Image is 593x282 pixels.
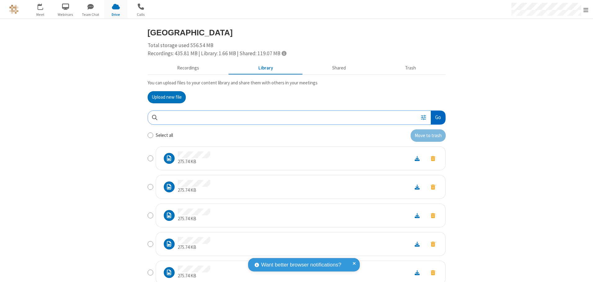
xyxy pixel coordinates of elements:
[104,12,127,17] span: Drive
[431,111,445,125] button: Go
[156,132,173,139] label: Select all
[178,187,210,194] p: 275.74 KB
[148,91,186,104] button: Upload new file
[79,12,102,17] span: Team Chat
[9,5,19,14] img: QA Selenium DO NOT DELETE OR CHANGE
[425,154,441,163] button: Move to trash
[54,12,77,17] span: Webinars
[148,79,446,87] p: You can upload files to your content library and share them with others in your meetings
[148,50,446,58] div: Recordings: 435.81 MB | Library: 1.66 MB | Shared: 119.07 MB
[409,269,425,276] a: Download file
[261,261,341,269] span: Want better browser notifications?
[148,28,446,37] h3: [GEOGRAPHIC_DATA]
[409,212,425,219] a: Download file
[425,240,441,248] button: Move to trash
[42,3,46,8] div: 1
[409,155,425,162] a: Download file
[178,272,210,280] p: 275.74 KB
[178,158,210,165] p: 275.74 KB
[178,215,210,222] p: 275.74 KB
[178,244,210,251] p: 275.74 KB
[409,240,425,248] a: Download file
[425,268,441,277] button: Move to trash
[29,12,52,17] span: Meet
[148,42,446,57] div: Total storage used 556.54 MB
[425,183,441,191] button: Move to trash
[282,51,286,56] span: Totals displayed include files that have been moved to the trash.
[376,62,446,74] button: Trash
[229,62,303,74] button: Content library
[425,211,441,220] button: Move to trash
[129,12,153,17] span: Calls
[409,183,425,190] a: Download file
[148,62,229,74] button: Recorded meetings
[411,129,446,142] button: Move to trash
[303,62,376,74] button: Shared during meetings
